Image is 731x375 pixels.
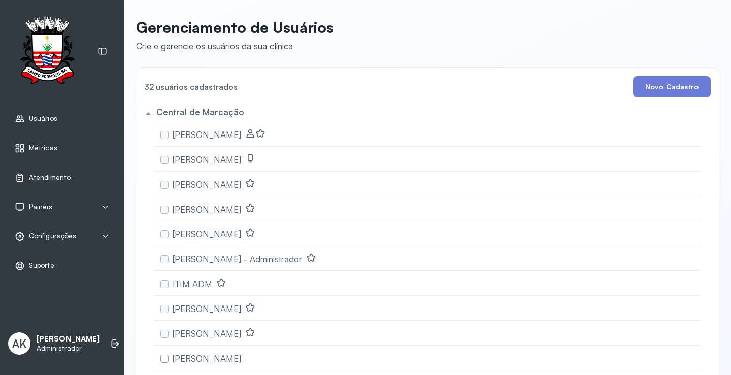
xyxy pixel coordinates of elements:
button: Novo Cadastro [633,76,711,97]
span: Usuários [29,114,57,123]
span: Painéis [29,202,52,211]
div: Crie e gerencie os usuários da sua clínica [136,41,334,51]
a: Usuários [15,114,109,124]
p: [PERSON_NAME] [37,334,100,344]
span: [PERSON_NAME] [173,129,241,140]
span: ITIM ADM [173,279,212,289]
span: [PERSON_NAME] [173,229,241,240]
span: Suporte [29,261,54,270]
span: [PERSON_NAME] [173,353,241,364]
p: Administrador [37,344,100,353]
p: Gerenciamento de Usuários [136,18,334,37]
span: [PERSON_NAME] [173,154,241,165]
span: [PERSON_NAME] [173,204,241,215]
a: Métricas [15,143,109,153]
span: Atendimento [29,173,71,182]
span: [PERSON_NAME] [173,328,241,339]
img: Logotipo do estabelecimento [11,16,84,87]
span: Métricas [29,144,57,152]
span: [PERSON_NAME] - Administrador [173,254,302,264]
h4: 32 usuários cadastrados [144,80,238,94]
span: [PERSON_NAME] [173,179,241,190]
span: Configurações [29,232,76,241]
span: [PERSON_NAME] [173,303,241,314]
a: Atendimento [15,173,109,183]
h5: Central de Marcação [156,107,244,117]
